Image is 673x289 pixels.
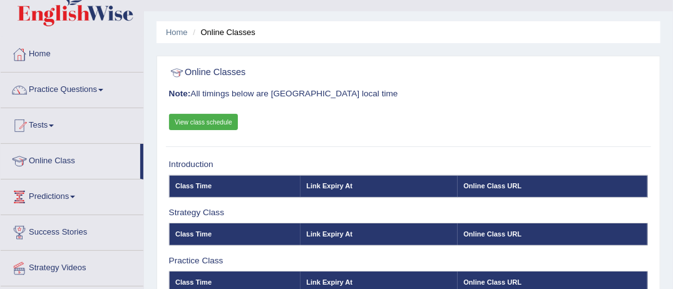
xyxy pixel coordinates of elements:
a: Home [1,37,143,68]
a: Practice Questions [1,73,143,104]
th: Online Class URL [458,175,648,197]
li: Online Classes [190,26,255,38]
th: Class Time [169,175,301,197]
th: Online Class URL [458,223,648,245]
a: Predictions [1,180,143,211]
a: Home [166,28,188,37]
h3: Practice Class [169,256,649,266]
a: Strategy Videos [1,251,143,282]
h2: Online Classes [169,65,466,81]
th: Link Expiry At [301,223,458,245]
a: Tests [1,108,143,139]
h3: All timings below are [GEOGRAPHIC_DATA] local time [169,89,649,99]
th: Class Time [169,223,301,245]
a: Online Class [1,144,140,175]
th: Link Expiry At [301,175,458,197]
b: Note: [169,89,191,98]
h3: Introduction [169,160,649,170]
h3: Strategy Class [169,208,649,218]
a: Success Stories [1,215,143,246]
a: View class schedule [169,114,239,130]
